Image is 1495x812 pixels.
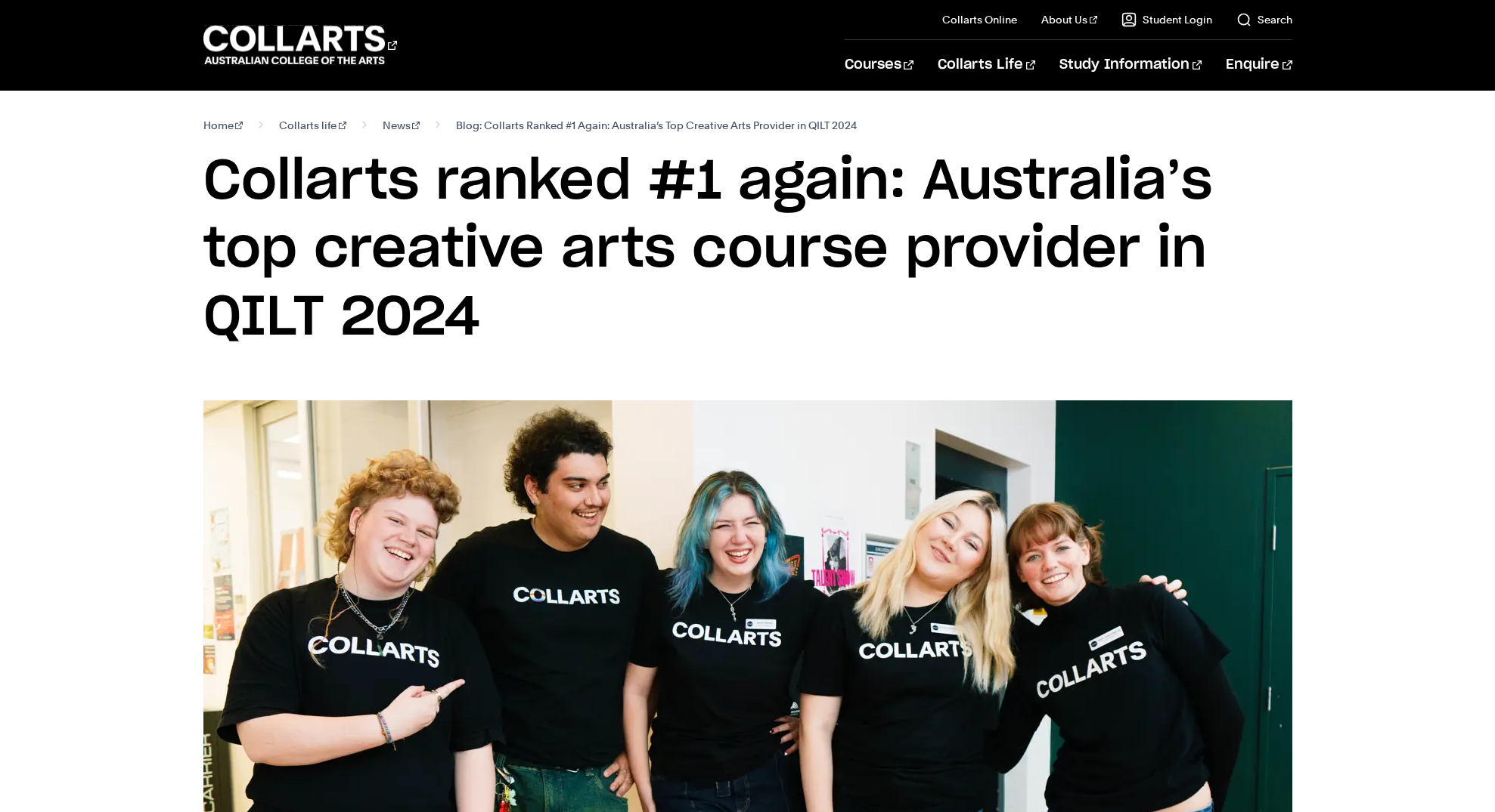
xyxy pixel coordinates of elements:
[1059,40,1202,90] a: Study Information
[942,12,1017,27] a: Collarts Online
[203,115,243,136] a: Home
[1041,12,1097,27] a: About Us
[938,40,1035,90] a: Collarts Life
[383,115,420,136] a: News
[456,115,857,136] span: Blog: Collarts Ranked #1 Again: Australia’s Top Creative Arts Provider in QILT 2024
[845,40,913,90] a: Courses
[1226,40,1292,90] a: Enquire
[203,148,1292,352] h1: Collarts ranked #1 again: Australia’s top creative arts course provider in QILT 2024
[203,23,397,66] div: Go to homepage
[279,115,346,136] a: Collarts life
[1121,12,1212,27] a: Student Login
[1236,12,1292,27] a: Search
